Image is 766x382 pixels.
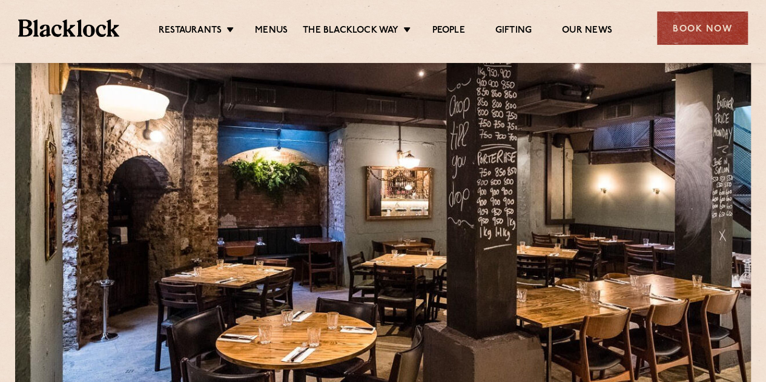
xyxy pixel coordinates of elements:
a: The Blacklock Way [303,25,398,38]
a: People [432,25,464,38]
a: Our News [562,25,612,38]
img: BL_Textured_Logo-footer-cropped.svg [18,19,119,36]
div: Book Now [657,12,748,45]
a: Gifting [495,25,532,38]
a: Menus [255,25,288,38]
a: Restaurants [159,25,222,38]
